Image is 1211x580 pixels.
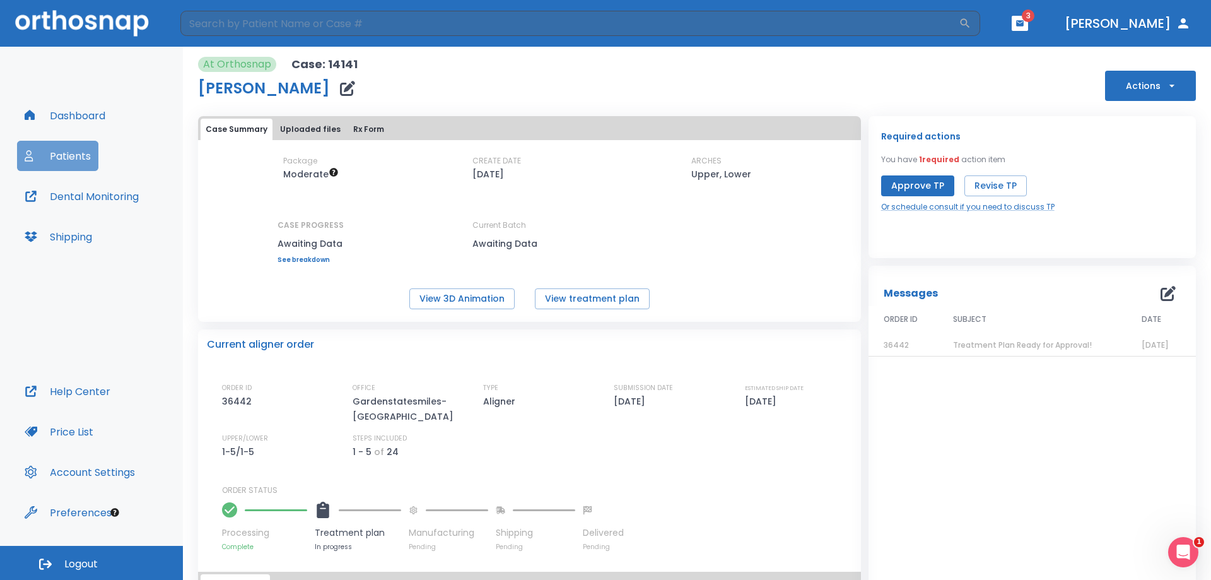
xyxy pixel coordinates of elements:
span: Logout [64,557,98,571]
button: Account Settings [17,457,143,487]
img: Orthosnap [15,10,149,36]
button: View 3D Animation [409,288,515,309]
p: Complete [222,542,307,552]
span: SUBJECT [953,314,986,325]
input: Search by Patient Name or Case # [180,11,959,36]
p: Current Batch [472,220,586,231]
p: ORDER STATUS [222,485,852,496]
p: Awaiting Data [472,236,586,251]
p: 1 - 5 [353,444,371,459]
span: 1 required [919,154,959,165]
p: Delivered [583,526,624,540]
p: ARCHES [691,155,722,167]
p: 24 [387,444,399,459]
button: Dental Monitoring [17,181,146,211]
p: TYPE [483,382,498,394]
p: In progress [315,542,401,552]
span: [DATE] [1142,340,1169,350]
p: CREATE DATE [472,155,521,167]
div: tabs [201,119,858,140]
button: Case Summary [201,119,272,140]
button: View treatment plan [535,288,650,309]
span: Up to 20 Steps (40 aligners) [283,168,339,181]
span: Treatment Plan Ready for Approval! [953,340,1092,350]
p: ORDER ID [222,382,252,394]
div: Tooltip anchor [109,507,120,518]
p: Pending [496,542,575,552]
iframe: Intercom live chat [1168,537,1198,567]
span: 36442 [884,340,909,350]
p: SUBMISSION DATE [614,382,673,394]
p: STEPS INCLUDED [353,433,407,444]
p: Package [283,155,317,167]
button: Dashboard [17,100,113,131]
span: ORDER ID [884,314,918,325]
button: Actions [1105,71,1196,101]
p: of [374,444,384,459]
button: Price List [17,417,101,447]
p: [DATE] [745,394,781,409]
p: [DATE] [614,394,650,409]
span: 3 [1022,9,1034,22]
button: Preferences [17,497,119,528]
p: Upper, Lower [691,167,751,182]
p: Treatment plan [315,526,401,540]
button: Rx Form [348,119,389,140]
p: You have action item [881,154,1005,165]
p: Processing [222,526,307,540]
p: Required actions [881,129,961,144]
p: CASE PROGRESS [278,220,344,231]
p: Gardenstatesmiles-[GEOGRAPHIC_DATA] [353,394,460,424]
p: Aligner [483,394,520,409]
button: [PERSON_NAME] [1060,12,1196,35]
p: Current aligner order [207,337,314,352]
button: Help Center [17,376,118,406]
button: Patients [17,141,98,171]
p: Messages [884,286,938,301]
p: 36442 [222,394,256,409]
p: Manufacturing [409,526,488,540]
span: DATE [1142,314,1161,325]
span: 1 [1194,537,1204,547]
button: Uploaded files [275,119,346,140]
p: ESTIMATED SHIP DATE [745,382,804,394]
a: See breakdown [278,256,344,264]
p: Pending [583,542,624,552]
a: Or schedule consult if you need to discuss TP [881,201,1055,213]
p: Shipping [496,526,575,540]
button: Shipping [17,222,100,252]
p: UPPER/LOWER [222,433,268,444]
p: Pending [409,542,488,552]
button: Revise TP [964,175,1027,196]
p: [DATE] [472,167,504,182]
p: OFFICE [353,382,375,394]
p: Awaiting Data [278,236,344,251]
p: 1-5/1-5 [222,444,259,459]
button: Approve TP [881,175,954,196]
